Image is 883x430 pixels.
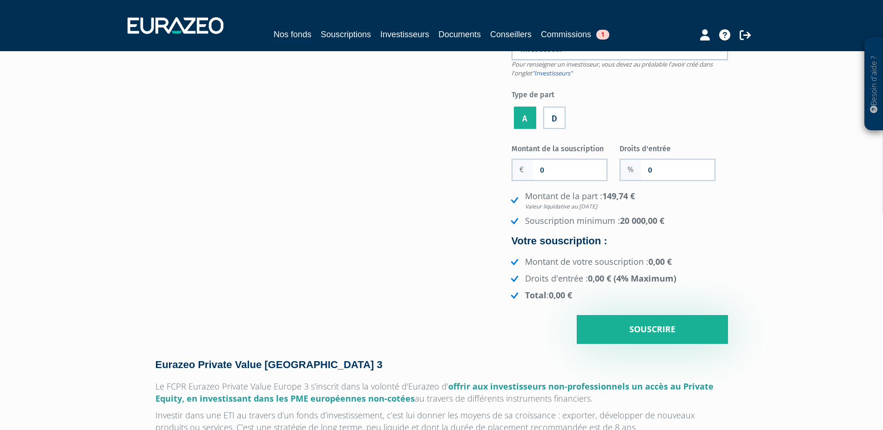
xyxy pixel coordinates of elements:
[509,215,728,227] li: Souscription minimum :
[128,17,223,34] img: 1732889491-logotype_eurazeo_blanc_rvb.png
[509,256,728,268] li: Montant de votre souscription :
[869,42,879,126] p: Besoin d'aide ?
[512,141,620,155] label: Montant de la souscription
[512,87,728,101] label: Type de part
[509,190,728,210] li: Montant de la part :
[549,289,572,301] strong: 0,00 €
[532,69,573,77] a: "Investisseurs"
[490,28,532,41] a: Conseillers
[577,315,728,344] input: Souscrire
[641,160,714,180] input: Frais d'entrée
[648,256,672,267] strong: 0,00 €
[588,273,676,284] strong: 0,00 € (4% Maximum)
[525,202,728,210] em: Valeur liquidative au [DATE]
[512,60,713,77] span: Pour renseigner un investisseur, vous devez au préalable l'avoir créé dans l'onglet
[514,107,536,129] label: A
[543,107,566,129] label: D
[438,28,481,41] a: Documents
[525,190,728,210] strong: 149,74 €
[512,235,728,247] h4: Votre souscription :
[155,359,728,370] h4: Eurazeo Private Value [GEOGRAPHIC_DATA] 3
[155,380,728,404] p: Le FCPR Eurazeo Private Value Europe 3 s’inscrit dans la volonté d'Eurazeo d’ au travers de diffé...
[321,28,371,41] a: Souscriptions
[525,289,546,301] strong: Total
[155,381,714,404] span: offrir aux investisseurs non-professionnels un accès au Private Equity, en investissant dans les ...
[596,30,609,40] span: 1
[541,28,609,41] a: Commissions1
[509,273,728,285] li: Droits d'entrée :
[380,28,429,41] a: Investisseurs
[620,215,664,226] strong: 20 000,00 €
[533,160,607,180] input: Montant de la souscription souhaité
[274,28,311,42] a: Nos fonds
[620,141,728,155] label: Droits d'entrée
[509,289,728,302] li: :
